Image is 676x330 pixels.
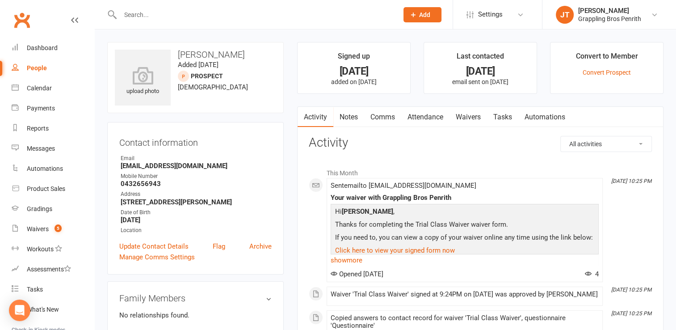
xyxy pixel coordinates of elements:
[178,83,248,91] span: [DEMOGRAPHIC_DATA]
[333,219,596,232] p: Thanks for completing the Trial Class Waiver waiver form.
[331,291,599,298] div: Waiver 'Trial Class Waiver' signed at 9:24PM on [DATE] was approved by [PERSON_NAME]
[27,185,65,192] div: Product Sales
[331,194,599,202] div: Your waiver with Grappling Bros Penrith
[403,7,441,22] button: Add
[309,136,652,150] h3: Activity
[487,107,518,127] a: Tasks
[27,85,52,92] div: Calendar
[121,154,272,163] div: Email
[401,107,449,127] a: Attendance
[27,286,43,293] div: Tasks
[585,270,599,278] span: 4
[611,178,651,184] i: [DATE] 10:25 PM
[331,254,599,267] a: show more
[119,252,195,262] a: Manage Comms Settings
[298,107,333,127] a: Activity
[27,105,55,112] div: Payments
[27,306,59,313] div: What's New
[27,205,52,212] div: Gradings
[178,61,218,69] time: Added [DATE]
[578,15,641,23] div: Grappling Bros Penrith
[331,270,383,278] span: Opened [DATE]
[12,118,94,139] a: Reports
[12,239,94,259] a: Workouts
[331,182,476,190] span: Sent email to [EMAIL_ADDRESS][DOMAIN_NAME]
[449,107,487,127] a: Waivers
[556,6,574,24] div: JT
[121,226,272,235] div: Location
[9,300,30,321] div: Open Intercom Messenger
[583,69,631,76] a: Convert Prospect
[12,259,94,279] a: Assessments
[115,50,276,59] h3: [PERSON_NAME]
[119,310,272,321] p: No relationships found.
[191,72,223,80] snap: prospect
[12,159,94,179] a: Automations
[121,162,272,170] strong: [EMAIL_ADDRESS][DOMAIN_NAME]
[575,51,638,67] div: Convert to Member
[121,172,272,181] div: Mobile Number
[611,287,651,293] i: [DATE] 10:25 PM
[333,107,364,127] a: Notes
[12,199,94,219] a: Gradings
[478,4,503,25] span: Settings
[27,64,47,72] div: People
[12,58,94,78] a: People
[12,38,94,58] a: Dashboard
[611,310,651,317] i: [DATE] 10:25 PM
[121,216,272,224] strong: [DATE]
[578,7,641,15] div: [PERSON_NAME]
[335,246,455,254] a: Click here to view your signed form now
[11,9,33,31] a: Clubworx
[249,241,272,252] a: Archive
[457,51,504,67] div: Last contacted
[364,107,401,127] a: Comms
[419,11,430,18] span: Add
[121,208,272,217] div: Date of Birth
[27,165,63,172] div: Automations
[432,78,529,85] p: email sent on [DATE]
[119,293,272,303] h3: Family Members
[338,51,370,67] div: Signed up
[306,67,402,76] div: [DATE]
[12,98,94,118] a: Payments
[118,8,392,21] input: Search...
[121,180,272,188] strong: 0432656943
[518,107,571,127] a: Automations
[12,279,94,300] a: Tasks
[27,266,71,273] div: Assessments
[27,245,54,253] div: Workouts
[121,198,272,206] strong: [STREET_ADDRESS][PERSON_NAME]
[12,219,94,239] a: Waivers 5
[119,134,272,148] h3: Contact information
[27,225,49,233] div: Waivers
[27,125,49,132] div: Reports
[12,78,94,98] a: Calendar
[115,67,171,96] div: upload photo
[12,139,94,159] a: Messages
[342,207,393,216] strong: [PERSON_NAME]
[27,145,55,152] div: Messages
[55,224,62,232] span: 5
[309,164,652,178] li: This Month
[331,314,599,330] div: Copied answers to contact record for waiver 'Trial Class Waiver', questionnaire 'Questionnaire'
[213,241,225,252] a: Flag
[12,300,94,320] a: What's New
[12,179,94,199] a: Product Sales
[306,78,402,85] p: added on [DATE]
[333,232,596,245] p: If you need to, you can view a copy of your waiver online any time using the link below:
[27,44,58,51] div: Dashboard
[333,206,596,219] p: Hi ,
[432,67,529,76] div: [DATE]
[119,241,189,252] a: Update Contact Details
[121,190,272,199] div: Address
